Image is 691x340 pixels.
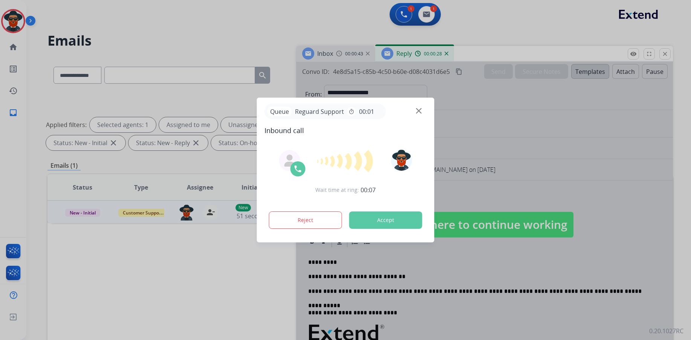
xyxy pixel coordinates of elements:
button: Reject [269,211,342,229]
p: 0.20.1027RC [649,326,683,335]
span: 00:01 [359,107,374,116]
img: avatar [391,150,412,171]
span: Reguard Support [292,107,347,116]
span: Inbound call [264,125,427,136]
img: call-icon [294,164,303,173]
img: agent-avatar [284,155,296,167]
mat-icon: timer [349,109,355,115]
img: close-button [416,108,422,114]
button: Accept [349,211,422,229]
span: Wait time at ring: [315,186,359,194]
p: Queue [268,107,292,116]
span: 00:07 [361,185,376,195]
